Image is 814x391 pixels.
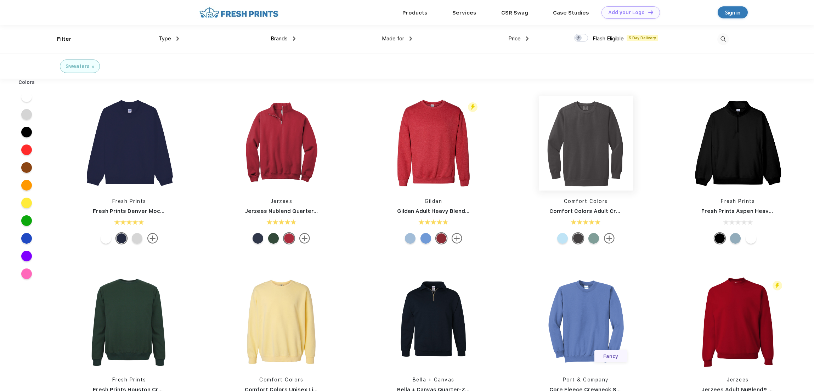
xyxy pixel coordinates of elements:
span: Fancy [603,353,618,359]
a: Fresh Prints [112,198,146,204]
span: Brands [271,35,288,42]
img: func=resize&h=266 [82,96,176,191]
img: dropdown.png [176,36,179,41]
div: Sign in [725,8,740,17]
div: J Navy [253,233,263,244]
a: Sign in [718,6,748,18]
div: Filter [57,35,72,43]
a: Gildan [425,198,442,204]
img: func=resize&h=266 [386,96,481,191]
a: Fresh Prints Denver Mock Neck Heavyweight Sweatshirt [93,208,247,214]
img: func=resize&h=266 [691,275,785,369]
a: Jerzees [727,377,749,382]
img: func=resize&h=266 [386,275,481,369]
img: DT [648,10,653,14]
a: Services [452,10,476,16]
a: Gildan Adult Heavy Blend Adult 8 Oz. 50/50 Fleece Crew [397,208,549,214]
a: Comfort Colors [564,198,608,204]
div: White [746,233,756,244]
img: more.svg [604,233,615,244]
span: Price [508,35,521,42]
img: func=resize&h=266 [539,275,633,369]
img: func=resize&h=266 [691,96,785,191]
div: Add your Logo [608,10,645,16]
img: func=resize&h=266 [234,275,328,369]
a: Jerzees Nublend Quarter-Zip Cadet Collar Sweatshirt [245,208,391,214]
img: desktop_search.svg [717,33,729,45]
div: Hth Spt Scrlt Rd [436,233,447,244]
div: Slate Blue [730,233,741,244]
img: flash_active_toggle.svg [468,102,477,112]
img: more.svg [452,233,462,244]
img: dropdown.png [526,36,528,41]
img: func=resize&h=266 [82,275,176,369]
span: Type [159,35,171,42]
a: CSR Swag [501,10,528,16]
img: filter_cancel.svg [92,66,94,68]
a: Comfort Colors Adult Crewneck Sweatshirt [549,208,668,214]
div: Black [714,233,725,244]
img: func=resize&h=266 [234,96,328,191]
span: Flash Eligible [593,35,624,42]
div: Sweaters [66,63,90,70]
div: Forest Green [268,233,279,244]
img: more.svg [299,233,310,244]
div: Colors [13,79,40,86]
a: Fresh Prints [721,198,755,204]
div: Ash Grey mto [132,233,142,244]
div: Light Green [588,233,599,244]
img: fo%20logo%202.webp [197,6,281,19]
span: Made for [382,35,404,42]
div: Chambray [557,233,568,244]
img: func=resize&h=266 [539,96,633,191]
img: dropdown.png [293,36,295,41]
div: Light Blue [405,233,416,244]
div: Navy [116,233,127,244]
a: Fresh Prints [112,377,146,382]
img: flash_active_toggle.svg [773,281,782,290]
div: Carolina Blue [420,233,431,244]
a: Comfort Colors [259,377,303,382]
div: Pepper [573,233,583,244]
a: Products [402,10,428,16]
img: dropdown.png [409,36,412,41]
a: Port & Company [563,377,609,382]
a: Jerzees [271,198,293,204]
div: True Red [284,233,294,244]
img: more.svg [147,233,158,244]
div: White [101,233,111,244]
a: Bella + Canvas [413,377,454,382]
